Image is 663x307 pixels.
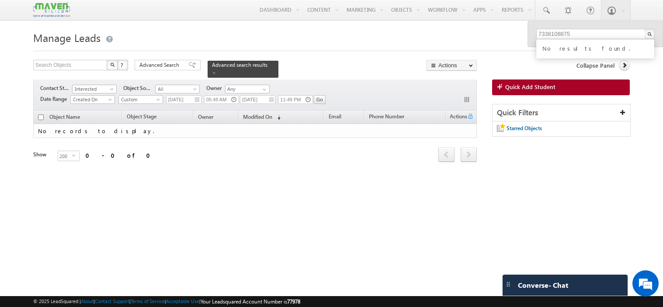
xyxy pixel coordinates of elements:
span: Object Source [123,84,155,92]
span: Email [329,113,341,120]
img: Search [110,62,115,67]
span: Quick Add Student [505,83,555,91]
span: ? [121,61,125,69]
span: Contact Stage [40,84,72,92]
div: 0 - 0 of 0 [86,150,156,160]
a: Custom [118,95,163,104]
span: Starred Objects [507,125,542,131]
span: Owner [206,84,225,92]
span: Interested [73,85,114,93]
a: Interested [72,85,117,93]
input: Go [314,95,326,104]
a: Contact Support [95,298,129,304]
span: 77978 [287,298,300,305]
span: Custom [119,96,160,103]
span: Advanced Search [139,61,182,69]
td: No records to display. [33,124,477,138]
a: Terms of Service [131,298,165,304]
span: prev [438,147,455,162]
a: Created On [70,95,115,104]
span: Collapse Panel [576,62,614,69]
a: Modified On (sorted descending) [239,112,285,123]
span: (sorted descending) [274,114,281,121]
a: About [81,298,94,304]
button: ? [118,60,128,70]
button: Actions [427,60,477,71]
img: carter-drag [505,281,512,288]
div: No results found. [541,42,658,53]
span: Modified On [243,114,272,120]
a: Object Name [45,112,84,124]
span: Created On [71,96,112,103]
span: Actions [446,112,467,123]
a: Quick Add Student [492,79,630,95]
a: All [155,85,200,93]
input: Search Objects [536,29,655,39]
span: Manage Leads [33,31,101,45]
span: Your Leadsquared Account Number is [201,298,300,305]
span: Phone Number [369,113,404,120]
span: © 2025 LeadSquared | | | | | [33,297,300,306]
span: Date Range [40,95,70,103]
span: 200 [58,151,72,161]
span: All [156,85,197,93]
span: select [72,153,79,157]
span: Owner [198,114,213,120]
span: Object Stage [127,113,156,120]
div: Quick Filters [493,104,630,121]
a: Email [324,112,346,123]
span: next [461,147,477,162]
input: Check all records [38,114,44,120]
a: Show All Items [258,85,269,94]
div: Show [33,151,51,159]
span: Advanced search results [212,62,267,68]
a: Phone Number [364,112,409,123]
a: next [461,148,477,162]
a: Object Stage [122,112,161,123]
input: Type to Search [225,85,270,93]
span: Converse - Chat [518,281,568,289]
a: Acceptable Use [166,298,199,304]
img: Custom Logo [33,2,70,17]
a: prev [438,148,455,162]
